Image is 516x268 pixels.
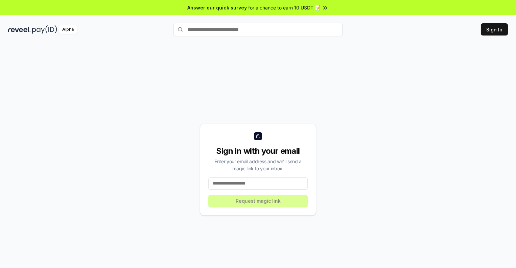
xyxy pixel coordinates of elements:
[8,25,31,34] img: reveel_dark
[254,132,262,140] img: logo_small
[208,146,308,156] div: Sign in with your email
[248,4,321,11] span: for a chance to earn 10 USDT 📝
[58,25,77,34] div: Alpha
[32,25,57,34] img: pay_id
[481,23,508,35] button: Sign In
[187,4,247,11] span: Answer our quick survey
[208,158,308,172] div: Enter your email address and we’ll send a magic link to your inbox.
